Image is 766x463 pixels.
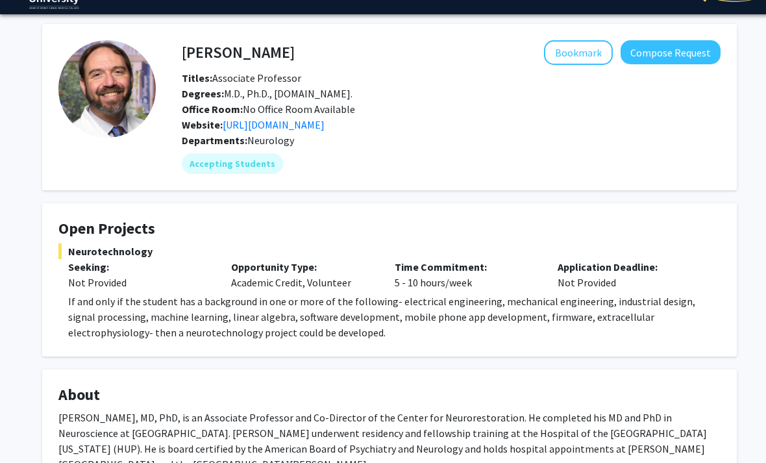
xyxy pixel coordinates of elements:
a: Opens in a new tab [223,118,325,131]
b: Website: [182,118,223,131]
p: Application Deadline: [558,259,701,275]
span: M.D., Ph.D., [DOMAIN_NAME]. [182,87,352,100]
button: Add Mijail Serruya to Bookmarks [544,40,613,65]
span: No Office Room Available [182,103,355,116]
button: Compose Request to Mijail Serruya [621,40,721,64]
div: Not Provided [548,259,711,290]
iframe: Chat [10,405,55,453]
span: Neurotechnology [58,244,721,259]
p: If and only if the student has a background in one or more of the following- electrical engineeri... [68,294,721,340]
h4: [PERSON_NAME] [182,40,295,64]
p: Seeking: [68,259,212,275]
img: Profile Picture [58,40,156,138]
div: Not Provided [68,275,212,290]
h4: About [58,386,721,405]
div: Academic Credit, Volunteer [221,259,384,290]
b: Degrees: [182,87,224,100]
b: Office Room: [182,103,243,116]
mat-chip: Accepting Students [182,153,283,174]
span: Associate Professor [182,71,301,84]
div: 5 - 10 hours/week [385,259,548,290]
p: Time Commitment: [395,259,538,275]
b: Titles: [182,71,212,84]
span: Neurology [247,134,294,147]
h4: Open Projects [58,219,721,238]
p: Opportunity Type: [231,259,375,275]
b: Departments: [182,134,247,147]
